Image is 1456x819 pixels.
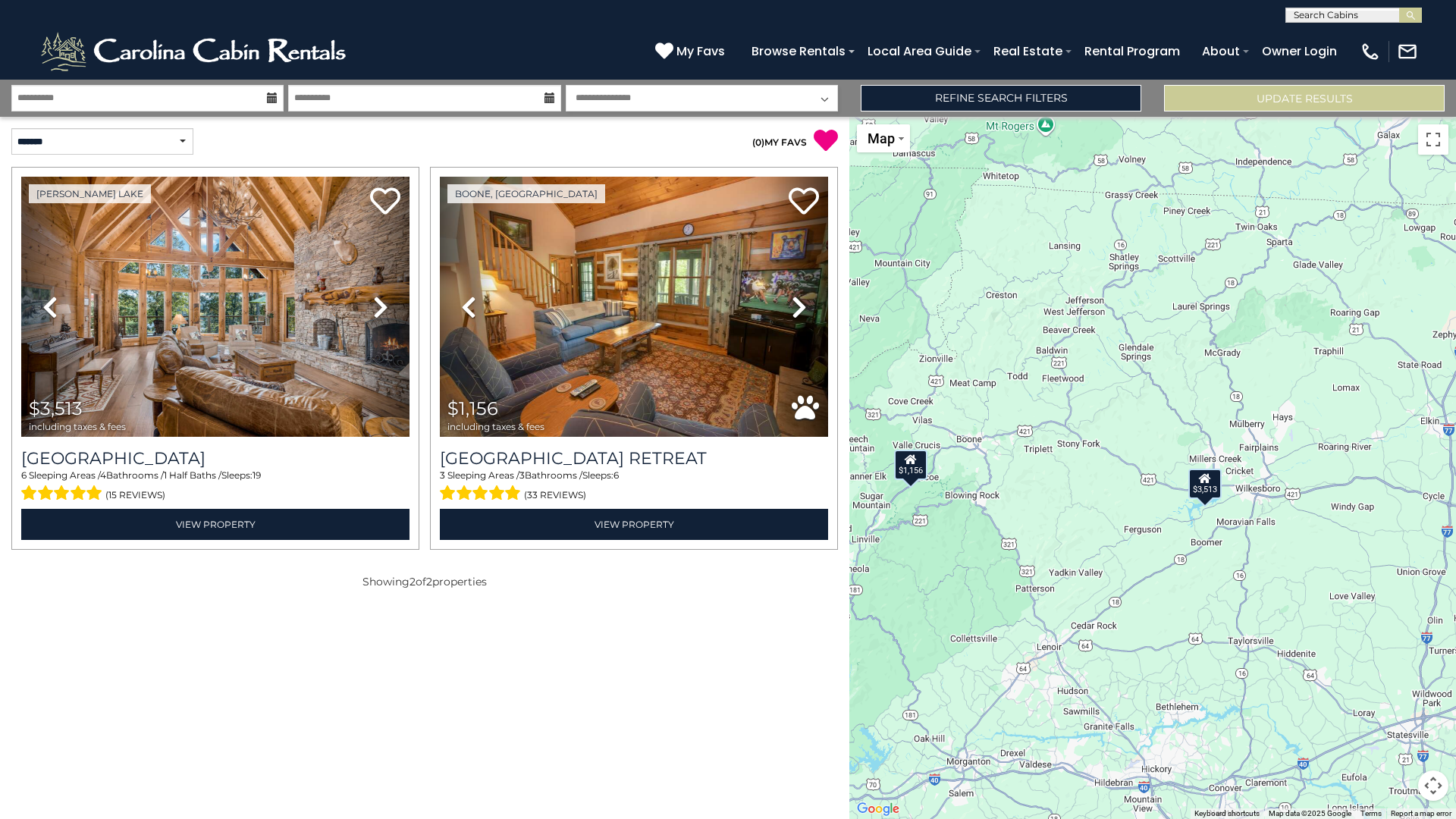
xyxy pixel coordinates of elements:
[613,469,619,481] span: 6
[21,469,27,481] span: 6
[29,397,83,419] span: $3,513
[440,469,445,481] span: 3
[752,136,807,148] a: (0)MY FAVS
[752,136,764,148] span: ( )
[744,38,853,64] a: Browse Rentals
[440,469,828,505] div: Sleeping Areas / Bathrooms / Sleeps:
[440,448,828,469] a: [GEOGRAPHIC_DATA] Retreat
[524,485,586,505] span: (33 reviews)
[894,450,927,480] div: $1,156
[447,397,498,419] span: $1,156
[1194,38,1247,64] a: About
[857,124,910,152] button: Change map style
[1077,38,1188,64] a: Rental Program
[1397,41,1418,62] img: mail-regular-white.png
[853,799,903,819] img: Google
[440,448,828,469] h3: Boulder Falls Retreat
[440,177,828,437] img: thumbnail_163268585.jpeg
[21,448,409,469] h3: Lake Haven Lodge
[21,448,409,469] a: [GEOGRAPHIC_DATA]
[868,130,895,146] span: Map
[21,177,409,437] img: thumbnail_163277924.jpeg
[755,136,761,148] span: 0
[1164,85,1445,111] button: Update Results
[1188,469,1222,499] div: $3,513
[164,469,221,481] span: 1 Half Baths /
[370,186,400,218] a: Add to favorites
[105,485,165,505] span: (15 reviews)
[100,469,106,481] span: 4
[1391,809,1451,817] a: Report a map error
[38,29,353,74] img: White-1-2.png
[21,509,409,540] a: View Property
[1360,41,1381,62] img: phone-regular-white.png
[860,38,979,64] a: Local Area Guide
[1194,808,1260,819] button: Keyboard shortcuts
[861,85,1141,111] a: Refine Search Filters
[789,186,819,218] a: Add to favorites
[1418,770,1448,801] button: Map camera controls
[21,469,409,505] div: Sleeping Areas / Bathrooms / Sleeps:
[676,42,725,61] span: My Favs
[409,575,416,588] span: 2
[447,422,544,431] span: including taxes & fees
[986,38,1070,64] a: Real Estate
[253,469,261,481] span: 19
[426,575,432,588] span: 2
[655,42,729,61] a: My Favs
[440,509,828,540] a: View Property
[1418,124,1448,155] button: Toggle fullscreen view
[1360,809,1382,817] a: Terms (opens in new tab)
[1269,809,1351,817] span: Map data ©2025 Google
[853,799,903,819] a: Open this area in Google Maps (opens a new window)
[29,184,151,203] a: [PERSON_NAME] Lake
[1254,38,1345,64] a: Owner Login
[11,574,838,589] p: Showing of properties
[447,184,605,203] a: Boone, [GEOGRAPHIC_DATA]
[29,422,126,431] span: including taxes & fees
[519,469,525,481] span: 3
